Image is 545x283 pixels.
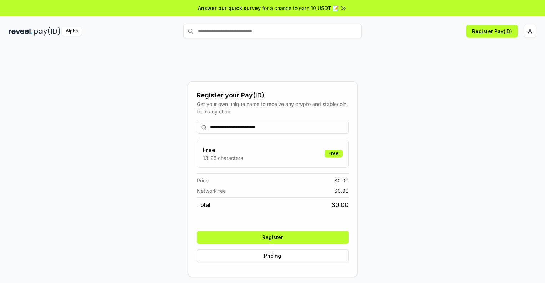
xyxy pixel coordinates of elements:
[334,177,349,184] span: $ 0.00
[334,187,349,194] span: $ 0.00
[203,146,243,154] h3: Free
[262,4,339,12] span: for a chance to earn 10 USDT 📝
[332,201,349,209] span: $ 0.00
[62,27,82,36] div: Alpha
[9,27,32,36] img: reveel_dark
[197,177,209,184] span: Price
[197,249,349,262] button: Pricing
[466,25,518,37] button: Register Pay(ID)
[197,100,349,115] div: Get your own unique name to receive any crypto and stablecoin, from any chain
[197,187,226,194] span: Network fee
[197,201,210,209] span: Total
[203,154,243,162] p: 13-25 characters
[34,27,60,36] img: pay_id
[197,231,349,244] button: Register
[197,90,349,100] div: Register your Pay(ID)
[198,4,261,12] span: Answer our quick survey
[325,150,342,157] div: Free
